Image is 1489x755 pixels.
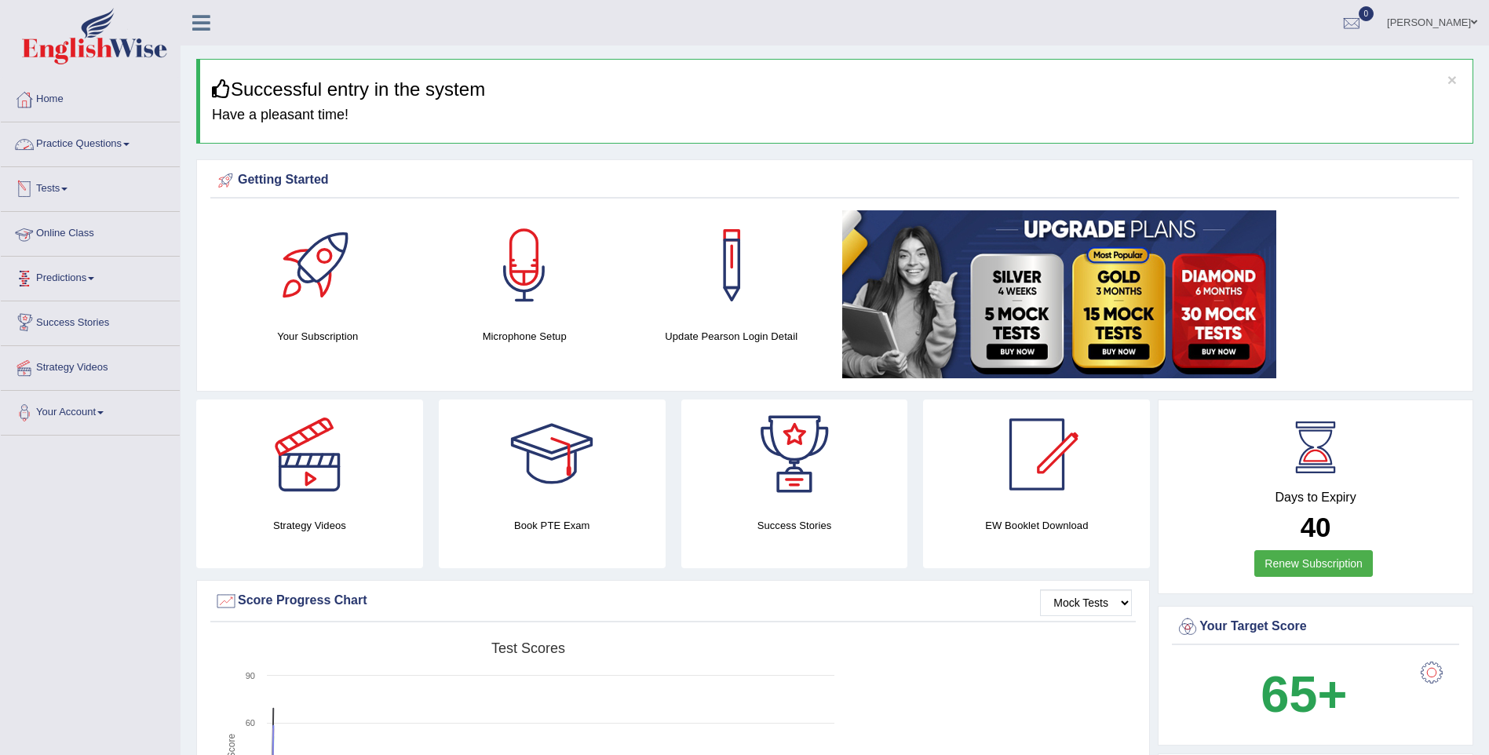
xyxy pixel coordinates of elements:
[1,257,180,296] a: Predictions
[1,391,180,430] a: Your Account
[491,640,565,656] tspan: Test scores
[214,169,1455,192] div: Getting Started
[1261,666,1347,723] b: 65+
[1359,6,1374,21] span: 0
[1,167,180,206] a: Tests
[1301,512,1331,542] b: 40
[1447,71,1457,88] button: ×
[439,517,666,534] h4: Book PTE Exam
[246,718,255,728] text: 60
[212,108,1461,123] h4: Have a pleasant time!
[1254,550,1373,577] a: Renew Subscription
[196,517,423,534] h4: Strategy Videos
[1,78,180,117] a: Home
[1,346,180,385] a: Strategy Videos
[923,517,1150,534] h4: EW Booklet Download
[842,210,1276,378] img: small5.jpg
[222,328,413,345] h4: Your Subscription
[214,589,1132,613] div: Score Progress Chart
[212,79,1461,100] h3: Successful entry in the system
[1176,615,1455,639] div: Your Target Score
[636,328,827,345] h4: Update Pearson Login Detail
[246,671,255,680] text: 90
[429,328,619,345] h4: Microphone Setup
[1,122,180,162] a: Practice Questions
[681,517,908,534] h4: Success Stories
[1,301,180,341] a: Success Stories
[1,212,180,251] a: Online Class
[1176,491,1455,505] h4: Days to Expiry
